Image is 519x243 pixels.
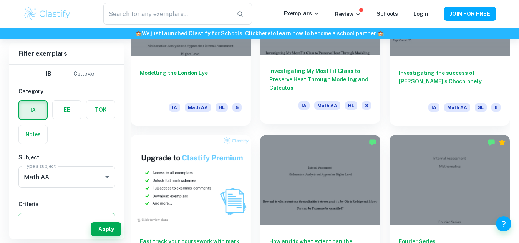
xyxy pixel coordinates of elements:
span: Math AA [185,103,211,112]
img: Marked [487,139,495,146]
h6: Criteria [18,200,115,208]
a: here [259,30,270,36]
a: Schools [376,11,398,17]
span: IA [428,103,439,112]
div: Filter type choice [40,65,94,83]
img: Clastify logo [23,6,72,21]
h6: We just launched Clastify for Schools. Click to learn how to become a school partner. [2,29,517,38]
span: 🏫 [135,30,142,36]
button: EE [53,101,81,119]
span: SL [475,103,487,112]
span: IA [169,103,180,112]
button: College [73,65,94,83]
button: IB [40,65,58,83]
span: IA [298,101,310,110]
button: Open [102,172,113,182]
h6: Filter exemplars [9,43,124,64]
span: HL [216,103,228,112]
button: Notes [19,125,47,144]
input: Search for any exemplars... [103,3,230,25]
span: HL [345,101,357,110]
h6: Category [18,87,115,96]
button: Help and Feedback [496,216,511,231]
a: Login [413,11,428,17]
span: 🏫 [377,30,384,36]
label: Type a subject [24,163,56,169]
h6: Investigating My Most Fit Glass to Preserve Heat Through Modeling and Calculus [269,67,371,92]
img: Marked [369,139,376,146]
button: Apply [91,222,121,236]
button: TOK [86,101,115,119]
button: Select [18,213,115,227]
button: IA [19,101,47,119]
h6: Modelling the London Eye [140,69,242,94]
p: Review [335,10,361,18]
span: 5 [232,103,242,112]
span: Math AA [444,103,470,112]
span: Math AA [314,101,340,110]
span: 6 [491,103,501,112]
p: Exemplars [284,9,320,18]
h6: Subject [18,153,115,162]
span: 3 [362,101,371,110]
div: Premium [498,139,506,146]
img: Thumbnail [131,135,251,225]
button: JOIN FOR FREE [444,7,496,21]
h6: Investigating the success of [PERSON_NAME]'s Chocolonely [399,69,501,94]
